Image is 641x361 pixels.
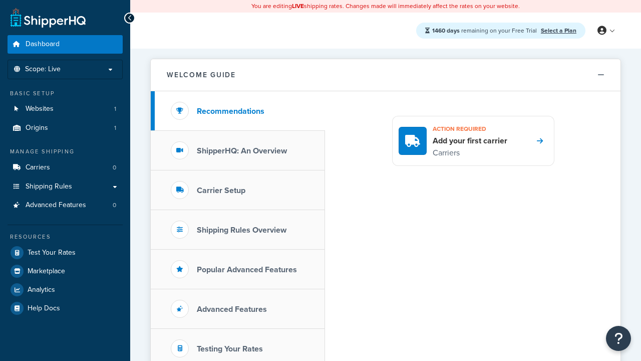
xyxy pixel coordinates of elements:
[197,107,264,116] h3: Recommendations
[28,267,65,276] span: Marketplace
[26,105,54,113] span: Websites
[28,304,60,313] span: Help Docs
[26,163,50,172] span: Carriers
[26,201,86,210] span: Advanced Features
[8,281,123,299] a: Analytics
[8,262,123,280] a: Marketplace
[28,249,76,257] span: Test Your Rates
[541,26,576,35] a: Select a Plan
[8,35,123,54] a: Dashboard
[8,119,123,137] li: Origins
[8,299,123,317] a: Help Docs
[8,89,123,98] div: Basic Setup
[8,119,123,137] a: Origins1
[151,59,620,91] button: Welcome Guide
[197,344,263,353] h3: Testing Your Rates
[8,158,123,177] a: Carriers0
[113,201,116,210] span: 0
[433,122,507,135] h3: Action required
[433,146,507,159] p: Carriers
[8,177,123,196] a: Shipping Rules
[292,2,304,11] b: LIVE
[8,147,123,156] div: Manage Shipping
[433,135,507,146] h4: Add your first carrier
[8,158,123,177] li: Carriers
[197,186,245,195] h3: Carrier Setup
[606,326,631,351] button: Open Resource Center
[113,163,116,172] span: 0
[197,146,287,155] h3: ShipperHQ: An Overview
[28,286,55,294] span: Analytics
[114,105,116,113] span: 1
[8,100,123,118] a: Websites1
[167,71,236,79] h2: Welcome Guide
[8,244,123,262] a: Test Your Rates
[432,26,460,35] strong: 1460 days
[8,100,123,118] li: Websites
[197,305,267,314] h3: Advanced Features
[25,65,61,74] span: Scope: Live
[197,265,297,274] h3: Popular Advanced Features
[26,40,60,49] span: Dashboard
[114,124,116,132] span: 1
[8,233,123,241] div: Resources
[8,196,123,215] a: Advanced Features0
[26,124,48,132] span: Origins
[26,183,72,191] span: Shipping Rules
[8,196,123,215] li: Advanced Features
[197,226,286,235] h3: Shipping Rules Overview
[432,26,538,35] span: remaining on your Free Trial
